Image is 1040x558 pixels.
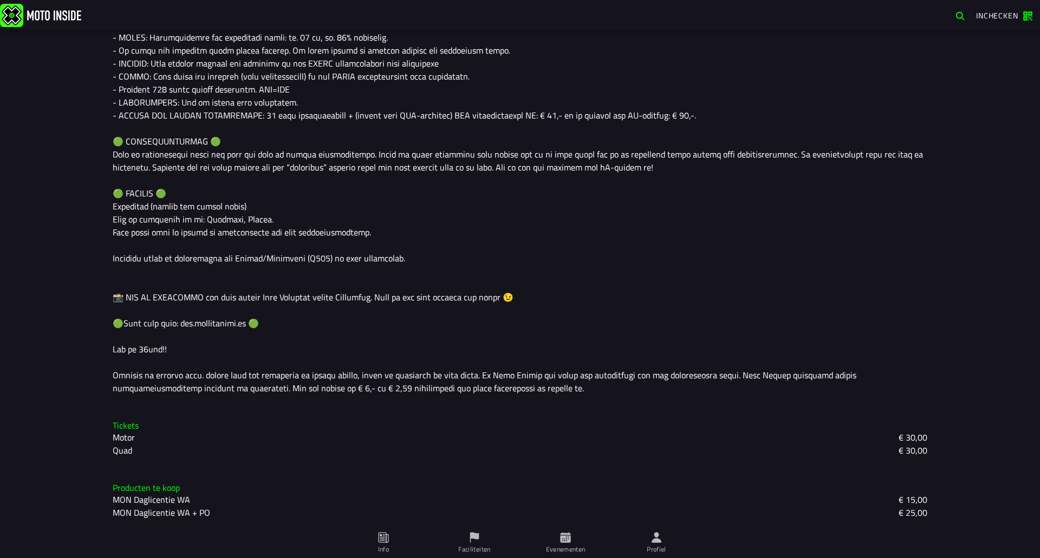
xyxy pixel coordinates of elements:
[113,493,190,506] span: MON Daglicentie WA
[899,493,927,506] span: € 15,00
[899,506,927,519] span: € 25,00
[899,431,927,444] ion-text: € 30,00
[378,544,389,554] ion-label: Info
[113,506,210,519] span: MON Daglicentie WA + PO
[113,444,132,457] ion-text: Quad
[113,421,927,431] h3: Tickets
[899,444,927,457] ion-text: € 30,00
[546,544,586,554] ion-label: Evenementen
[976,10,1018,21] span: Inchecken
[113,483,927,493] h3: Producten te koop
[113,431,135,444] ion-text: Motor
[971,6,1038,24] a: Inchecken
[647,544,666,554] ion-label: Profiel
[458,544,490,554] ion-label: Faciliteiten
